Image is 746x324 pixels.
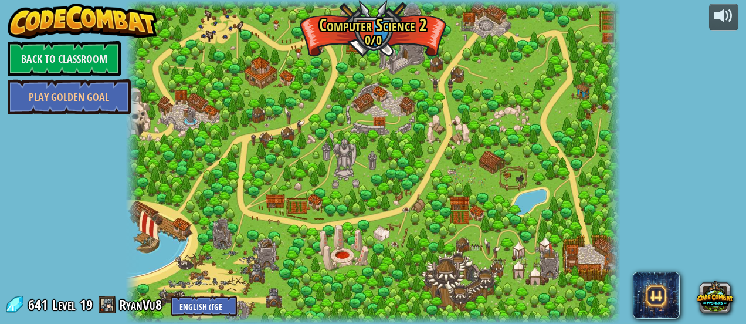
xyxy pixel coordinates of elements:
[80,295,93,314] span: 19
[8,4,158,39] img: CodeCombat - Learn how to code by playing a game
[709,4,738,31] button: Adjust volume
[8,41,121,76] a: Back to Classroom
[119,295,165,314] a: RyanVu8
[28,295,51,314] span: 641
[52,295,76,315] span: Level
[8,79,131,114] a: Play Golden Goal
